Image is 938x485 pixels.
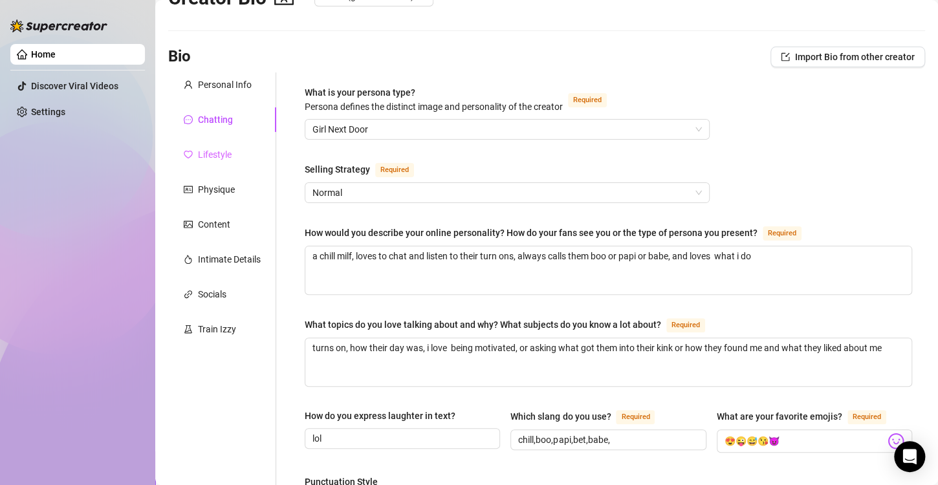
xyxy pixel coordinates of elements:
div: Intimate Details [198,252,261,266]
a: Home [31,49,56,59]
span: message [184,115,193,124]
div: Physique [198,182,235,197]
span: import [781,52,790,61]
span: Required [616,410,655,424]
img: svg%3e [888,433,904,449]
span: Required [847,410,886,424]
a: Settings [31,107,65,117]
button: Import Bio from other creator [770,47,925,67]
div: Train Izzy [198,322,236,336]
span: Persona defines the distinct image and personality of the creator [305,102,563,112]
div: Lifestyle [198,147,232,162]
a: Discover Viral Videos [31,81,118,91]
label: Selling Strategy [305,162,428,177]
span: Required [763,226,802,241]
div: Selling Strategy [305,162,370,177]
span: link [184,290,193,299]
div: How do you express laughter in text? [305,409,455,423]
label: How would you describe your online personality? How do your fans see you or the type of persona y... [305,225,816,241]
span: fire [184,255,193,264]
span: picture [184,220,193,229]
span: Required [375,163,414,177]
span: Normal [312,183,702,202]
span: Import Bio from other creator [795,52,915,62]
span: Girl Next Door [312,120,702,139]
span: experiment [184,325,193,334]
input: Which slang do you use? [518,433,695,447]
img: logo-BBDzfeDw.svg [10,19,107,32]
textarea: How would you describe your online personality? How do your fans see you or the type of persona y... [305,246,911,294]
label: How do you express laughter in text? [305,409,464,423]
div: Socials [198,287,226,301]
span: user [184,80,193,89]
span: idcard [184,185,193,194]
span: What is your persona type? [305,87,563,112]
span: Required [568,93,607,107]
div: Personal Info [198,78,252,92]
div: Content [198,217,230,232]
input: How do you express laughter in text? [312,431,490,446]
textarea: What topics do you love talking about and why? What subjects do you know a lot about? [305,338,911,386]
div: How would you describe your online personality? How do your fans see you or the type of persona y... [305,226,758,240]
div: What topics do you love talking about and why? What subjects do you know a lot about? [305,318,661,332]
span: heart [184,150,193,159]
span: Required [666,318,705,332]
label: What are your favorite emojis? [717,409,900,424]
div: Which slang do you use? [510,409,611,424]
h3: Bio [168,47,191,67]
label: Which slang do you use? [510,409,669,424]
input: What are your favorite emojis? [725,433,885,449]
label: What topics do you love talking about and why? What subjects do you know a lot about? [305,317,719,332]
div: Open Intercom Messenger [894,441,925,472]
div: What are your favorite emojis? [717,409,842,424]
div: Chatting [198,113,233,127]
